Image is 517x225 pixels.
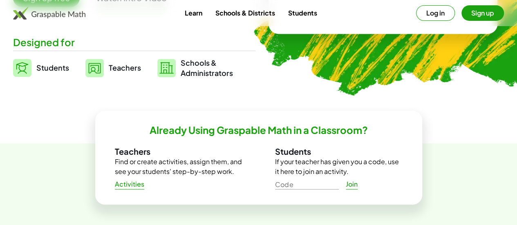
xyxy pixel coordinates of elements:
[281,5,323,20] a: Students
[157,58,233,78] a: Schools &Administrators
[108,177,151,192] a: Activities
[339,177,365,192] a: Join
[416,5,455,21] button: Log in
[178,5,208,20] a: Learn
[85,59,104,77] img: svg%3e
[346,180,358,189] span: Join
[157,59,176,77] img: svg%3e
[275,157,403,176] p: If your teacher has given you a code, use it here to join an activity.
[109,63,141,72] span: Teachers
[115,146,242,157] h3: Teachers
[181,58,233,78] span: Schools & Administrators
[150,124,368,136] h2: Already Using Graspable Math in a Classroom?
[13,36,255,49] div: Designed for
[85,58,141,78] a: Teachers
[115,180,145,189] span: Activities
[13,58,69,78] a: Students
[36,63,69,72] span: Students
[275,146,403,157] h3: Students
[461,5,504,21] button: Sign up
[13,59,31,77] img: svg%3e
[208,5,281,20] a: Schools & Districts
[115,157,242,176] p: Find or create activities, assign them, and see your students' step-by-step work.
